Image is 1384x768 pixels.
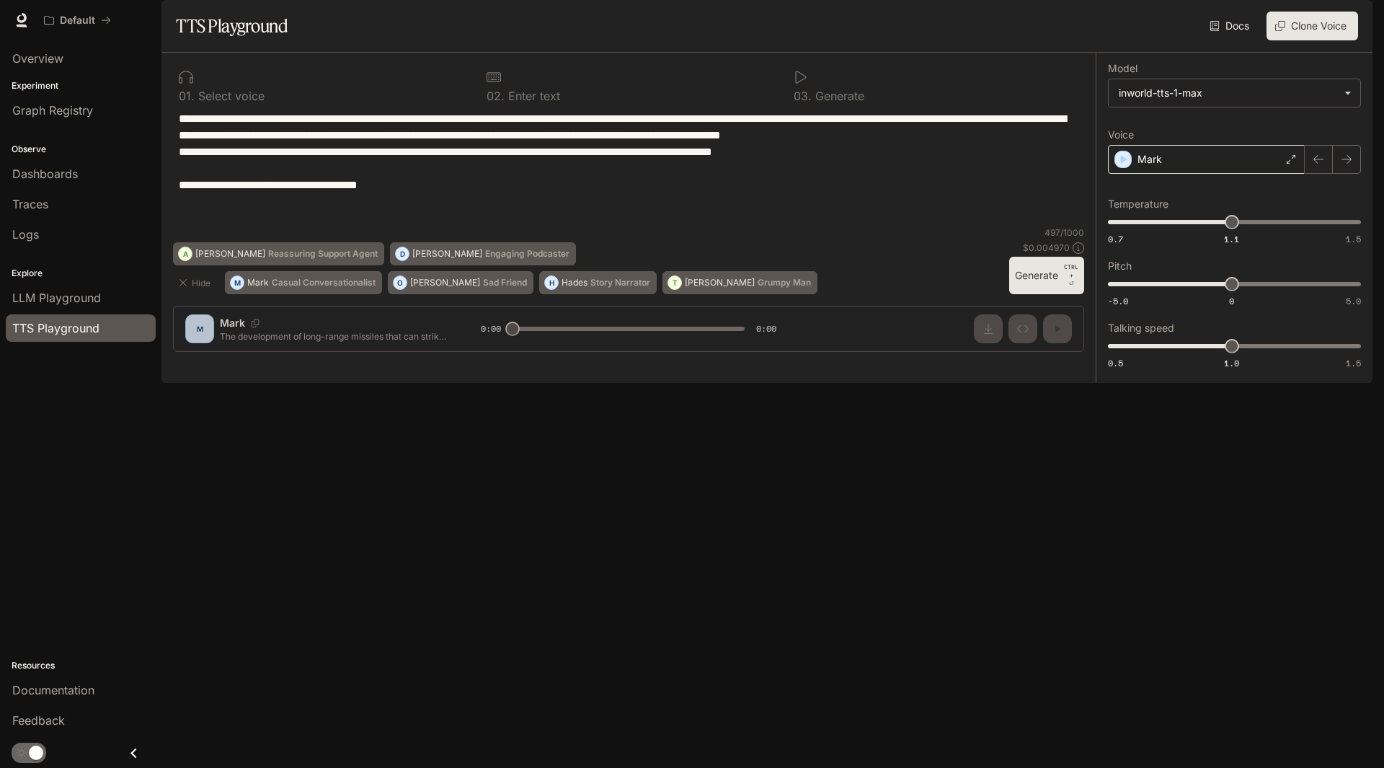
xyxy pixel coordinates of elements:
[1108,199,1168,209] p: Temperature
[1346,295,1361,307] span: 5.0
[1119,86,1337,100] div: inworld-tts-1-max
[1009,257,1084,294] button: GenerateCTRL +⏎
[487,90,505,102] p: 0 2 .
[1064,262,1078,288] p: ⏎
[1267,12,1358,40] button: Clone Voice
[483,278,527,287] p: Sad Friend
[195,250,265,258] p: [PERSON_NAME]
[410,278,480,287] p: [PERSON_NAME]
[758,278,811,287] p: Grumpy Man
[176,12,288,40] h1: TTS Playground
[539,271,657,294] button: HHadesStory Narrator
[812,90,864,102] p: Generate
[396,242,409,265] div: D
[1207,12,1255,40] a: Docs
[590,278,650,287] p: Story Narrator
[60,14,95,27] p: Default
[1108,295,1128,307] span: -5.0
[685,278,755,287] p: [PERSON_NAME]
[545,271,558,294] div: H
[390,242,576,265] button: D[PERSON_NAME]Engaging Podcaster
[388,271,533,294] button: O[PERSON_NAME]Sad Friend
[195,90,265,102] p: Select voice
[268,250,378,258] p: Reassuring Support Agent
[1229,295,1234,307] span: 0
[173,242,384,265] button: A[PERSON_NAME]Reassuring Support Agent
[794,90,812,102] p: 0 3 .
[179,242,192,265] div: A
[1064,262,1078,280] p: CTRL +
[394,271,407,294] div: O
[1108,130,1134,140] p: Voice
[412,250,482,258] p: [PERSON_NAME]
[1108,357,1123,369] span: 0.5
[505,90,560,102] p: Enter text
[1108,323,1174,333] p: Talking speed
[1224,357,1239,369] span: 1.0
[225,271,382,294] button: MMarkCasual Conversationalist
[485,250,569,258] p: Engaging Podcaster
[1109,79,1360,107] div: inworld-tts-1-max
[247,278,269,287] p: Mark
[1346,357,1361,369] span: 1.5
[173,271,219,294] button: Hide
[1108,233,1123,245] span: 0.7
[179,90,195,102] p: 0 1 .
[37,6,117,35] button: All workspaces
[272,278,376,287] p: Casual Conversationalist
[231,271,244,294] div: M
[668,271,681,294] div: T
[562,278,587,287] p: Hades
[1137,152,1162,167] p: Mark
[1224,233,1239,245] span: 1.1
[662,271,817,294] button: T[PERSON_NAME]Grumpy Man
[1108,63,1137,74] p: Model
[1346,233,1361,245] span: 1.5
[1108,261,1132,271] p: Pitch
